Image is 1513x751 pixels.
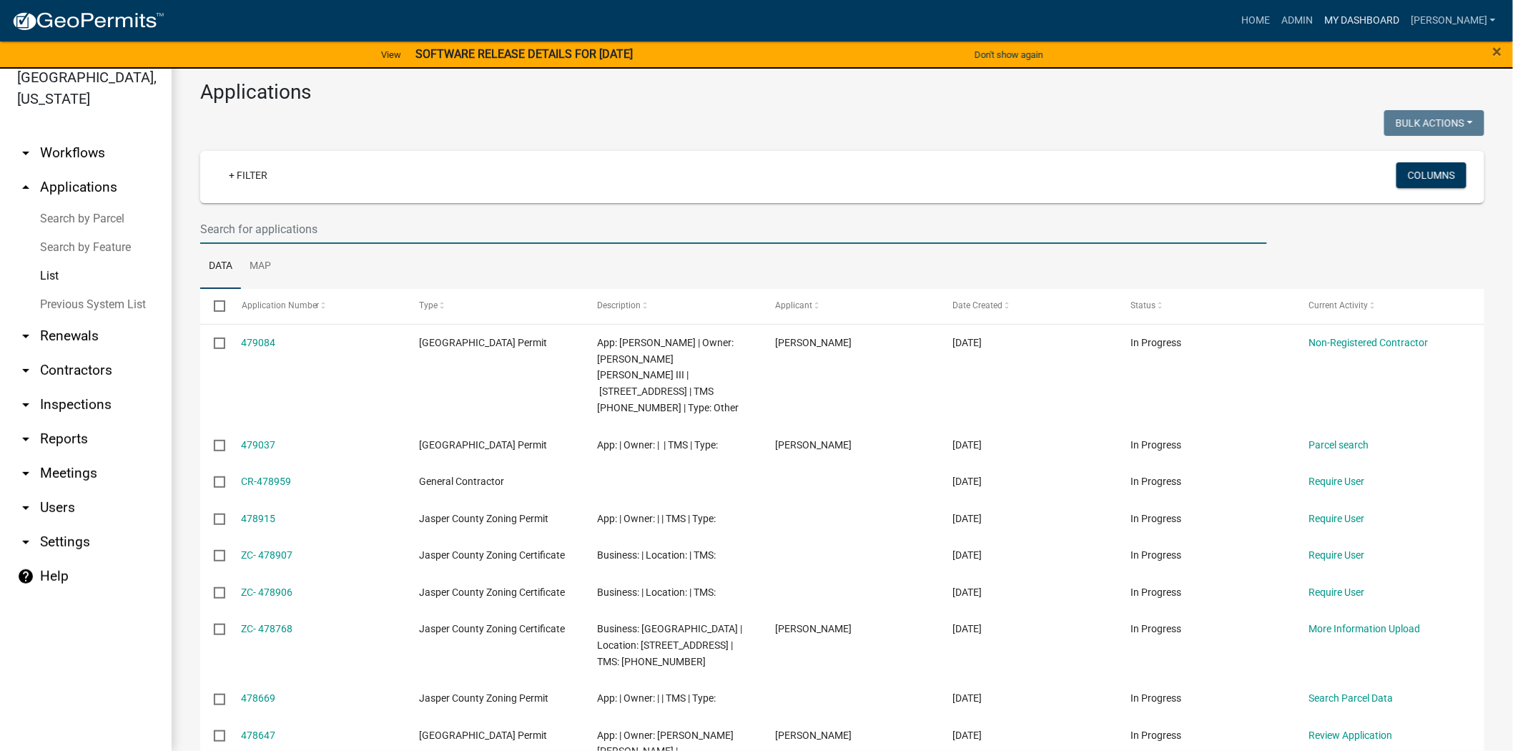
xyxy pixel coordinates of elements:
[241,244,280,290] a: Map
[953,476,982,487] span: 09/15/2025
[1309,513,1364,524] a: Require User
[419,586,565,598] span: Jasper County Zoning Certificate
[1309,476,1364,487] a: Require User
[242,730,276,741] a: 478647
[597,692,716,704] span: App: | Owner: | | TMS | Type:
[1309,549,1364,561] a: Require User
[1384,110,1484,136] button: Bulk Actions
[1493,41,1502,62] span: ×
[200,244,241,290] a: Data
[242,692,276,704] a: 478669
[775,439,852,451] span: Jacob Kiefer
[1309,300,1368,310] span: Current Activity
[1276,7,1319,34] a: Admin
[953,337,982,348] span: 09/16/2025
[419,476,504,487] span: General Contractor
[1131,549,1182,561] span: In Progress
[242,476,292,487] a: CR-478959
[419,692,548,704] span: Jasper County Zoning Permit
[217,162,279,188] a: + Filter
[17,396,34,413] i: arrow_drop_down
[775,623,852,634] span: Joshua brazil
[17,534,34,551] i: arrow_drop_down
[1131,337,1182,348] span: In Progress
[419,623,565,634] span: Jasper County Zoning Certificate
[419,300,438,310] span: Type
[1405,7,1502,34] a: [PERSON_NAME]
[17,362,34,379] i: arrow_drop_down
[953,730,982,741] span: 09/15/2025
[405,289,583,323] datatable-header-cell: Type
[953,300,1003,310] span: Date Created
[1117,289,1295,323] datatable-header-cell: Status
[953,623,982,634] span: 09/15/2025
[775,337,852,348] span: Amanda Street
[200,289,227,323] datatable-header-cell: Select
[1131,300,1156,310] span: Status
[17,499,34,516] i: arrow_drop_down
[1396,162,1467,188] button: Columns
[775,300,812,310] span: Applicant
[17,328,34,345] i: arrow_drop_down
[775,730,852,741] span: Geovanny Tagle
[940,289,1118,323] datatable-header-cell: Date Created
[1309,730,1392,741] a: Review Application
[1309,337,1428,348] a: Non-Registered Contractor
[1131,513,1182,524] span: In Progress
[419,730,547,741] span: Jasper County Building Permit
[242,300,320,310] span: Application Number
[1493,43,1502,60] button: Close
[242,586,293,598] a: ZC- 478906
[762,289,940,323] datatable-header-cell: Applicant
[242,439,276,451] a: 479037
[1131,439,1182,451] span: In Progress
[953,513,982,524] span: 09/15/2025
[17,179,34,196] i: arrow_drop_up
[17,465,34,482] i: arrow_drop_down
[597,337,739,413] span: App: Amanda Street | Owner: JOHNSON DARRELL THOMAS III | 9723 FRONTAGE RD W | TMS 088-00-02-019 |...
[415,47,633,61] strong: SOFTWARE RELEASE DETAILS FOR [DATE]
[953,439,982,451] span: 09/16/2025
[242,513,276,524] a: 478915
[242,549,293,561] a: ZC- 478907
[597,513,716,524] span: App: | Owner: | | TMS | Type:
[1309,692,1393,704] a: Search Parcel Data
[1309,586,1364,598] a: Require User
[1236,7,1276,34] a: Home
[1319,7,1405,34] a: My Dashboard
[953,586,982,598] span: 09/15/2025
[375,43,407,67] a: View
[583,289,762,323] datatable-header-cell: Description
[17,431,34,448] i: arrow_drop_down
[597,439,718,451] span: App: | Owner: | | TMS | Type:
[597,549,716,561] span: Business: | Location: | TMS:
[1295,289,1473,323] datatable-header-cell: Current Activity
[597,300,641,310] span: Description
[227,289,405,323] datatable-header-cell: Application Number
[953,549,982,561] span: 09/15/2025
[242,623,293,634] a: ZC- 478768
[597,623,742,667] span: Business: Brazilville | Location: 1181 SARDIS RD | TMS: 047-00-03-171
[969,43,1049,67] button: Don't show again
[17,568,34,585] i: help
[17,144,34,162] i: arrow_drop_down
[1131,476,1182,487] span: In Progress
[419,337,547,348] span: Jasper County Building Permit
[1131,623,1182,634] span: In Progress
[1309,439,1369,451] a: Parcel search
[419,439,547,451] span: Jasper County Building Permit
[200,215,1267,244] input: Search for applications
[1309,623,1420,634] a: More Information Upload
[953,692,982,704] span: 09/15/2025
[1131,730,1182,741] span: In Progress
[419,513,548,524] span: Jasper County Zoning Permit
[200,80,1484,104] h3: Applications
[419,549,565,561] span: Jasper County Zoning Certificate
[1131,586,1182,598] span: In Progress
[597,586,716,598] span: Business: | Location: | TMS:
[242,337,276,348] a: 479084
[1131,692,1182,704] span: In Progress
